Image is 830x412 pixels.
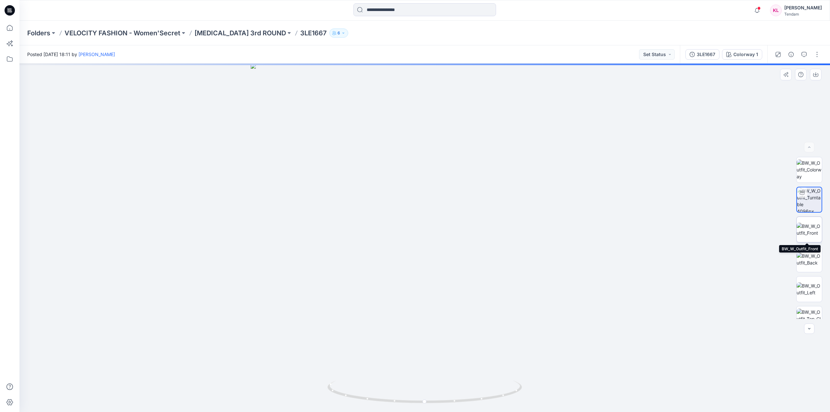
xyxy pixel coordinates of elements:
[770,5,782,16] div: KL
[797,223,822,236] img: BW_W_Outfit_Front
[797,253,822,266] img: BW_W_Outfit_Back
[722,49,762,60] button: Colorway 1
[797,159,822,180] img: BW_W_Outfit_Colorway
[300,29,327,38] p: 3LE1667
[65,29,180,38] a: VELOCITY FASHION - Women'Secret
[784,4,822,12] div: [PERSON_NAME]
[195,29,286,38] a: [MEDICAL_DATA] 3rd ROUND
[697,51,715,58] div: 3LE1667
[27,29,50,38] a: Folders
[329,29,348,38] button: 6
[338,29,340,37] p: 6
[685,49,719,60] button: 3LE1667
[786,49,796,60] button: Details
[27,51,115,58] span: Posted [DATE] 18:11 by
[78,52,115,57] a: [PERSON_NAME]
[797,309,822,329] img: BW_W_Outfit_Top_CloseUp
[797,187,822,212] img: BW_W_Outfit_Turntable 4096px
[797,282,822,296] img: BW_W_Outfit_Left
[733,51,758,58] div: Colorway 1
[784,12,822,17] div: Tendam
